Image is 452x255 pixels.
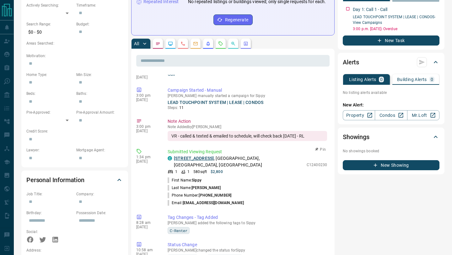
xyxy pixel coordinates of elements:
p: Day 1: Call 1 - Call [353,6,388,13]
div: Alerts [343,55,439,70]
p: Company: [76,191,123,197]
h2: Showings [343,132,369,142]
p: Pre-Approval Amount: [76,110,123,115]
p: $0 - $0 [26,27,73,37]
span: C-Renter [170,227,187,234]
svg: Requests [218,41,223,46]
svg: Calls [180,41,186,46]
button: New Showing [343,160,439,170]
p: Actively Searching: [26,3,73,8]
p: 3:00 p.m. [DATE] - Overdue [353,26,439,32]
p: 1 [175,169,177,175]
a: Condos [375,110,407,120]
svg: Agent Actions [243,41,248,46]
p: 0 [431,77,433,82]
div: Showings [343,129,439,144]
p: Home Type: [26,72,73,78]
div: condos.ca [168,156,172,160]
p: Birthday: [26,210,73,216]
p: Credit Score: [26,128,123,134]
p: Timeframe: [76,3,123,8]
span: [EMAIL_ADDRESS][DOMAIN_NAME] [183,201,244,205]
svg: Notes [155,41,160,46]
a: Mr.Loft [407,110,439,120]
button: Regenerate [213,14,253,25]
p: Areas Searched: [26,41,123,46]
p: Building Alerts [397,77,427,82]
p: Note Action [168,118,327,125]
p: [DATE] [136,98,158,102]
p: , [GEOGRAPHIC_DATA], [GEOGRAPHIC_DATA], [GEOGRAPHIC_DATA] [174,155,304,168]
p: Job Title: [26,191,73,197]
p: Status Change [168,241,327,248]
p: Address: [26,247,123,253]
p: [DATE] [136,159,158,164]
p: Min Size: [76,72,123,78]
p: Campaign Started - Manual [168,87,327,94]
div: Personal Information [26,172,123,187]
p: Last Name: [168,185,221,191]
p: 0 [380,77,383,82]
p: 580 sqft [193,169,207,175]
p: [PERSON_NAME] added the following tags to Sippy [168,221,327,225]
a: [STREET_ADDRESS] [174,156,214,161]
p: 1 [187,169,190,175]
p: Email: [168,200,244,206]
button: Pin [311,147,330,152]
a: Property [343,110,375,120]
a: LEAD TOUCHPOINT SYSTEM | LEASE | CONDOS- View Campaigns [353,15,436,25]
h2: Personal Information [26,175,84,185]
p: Motivation: [26,53,123,59]
p: [PERSON_NAME] manually started a campaign for Sippy [168,94,327,98]
p: Submitted Viewing Request [168,149,327,155]
p: Search Range: [26,21,73,27]
p: Mortgage Agent: [76,147,123,153]
p: Pre-Approved: [26,110,73,115]
p: 1:34 pm [136,155,158,159]
p: Phone Number: [168,193,231,198]
svg: Emails [193,41,198,46]
p: Baths: [76,91,123,96]
p: 10:58 am [136,248,158,252]
p: $2,800 [211,169,223,175]
svg: Opportunities [231,41,236,46]
p: Note Added by [PERSON_NAME] [168,125,327,129]
p: C12400230 [307,162,327,168]
p: [DATE] [136,75,158,79]
button: New Task [343,35,439,46]
p: No showings booked [343,148,439,154]
a: LEAD TOUCHPOINT SYSTEM | LEASE | CONDOS [168,100,263,105]
p: 8:28 am [136,220,158,225]
p: Possession Date: [76,210,123,216]
div: VR - called & texted & emailed to schedule, will check back [DATE] - RL [168,131,327,141]
p: [DATE] [136,225,158,229]
p: Social: [26,229,73,235]
p: Listing Alerts [349,77,376,82]
p: [PERSON_NAME] changed the status for Sippy [168,248,327,252]
span: Sippy [192,178,202,182]
p: New Alert: [343,102,439,108]
p: Beds: [26,91,73,96]
p: No listing alerts available [343,90,439,95]
svg: Listing Alerts [206,41,211,46]
h2: Alerts [343,57,359,67]
p: Budget: [76,21,123,27]
p: 3:00 pm [136,93,158,98]
p: Tag Changes - Tag Added [168,214,327,221]
span: 11 [179,106,184,110]
span: [PHONE_NUMBER] [199,193,231,198]
span: [PERSON_NAME] [191,186,221,190]
p: First Name: [168,177,202,183]
p: [DATE] [136,129,158,133]
p: Steps: [168,105,327,111]
svg: Lead Browsing Activity [168,41,173,46]
p: Lawyer: [26,147,73,153]
p: All [134,41,139,46]
p: 3:00 pm [136,124,158,129]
